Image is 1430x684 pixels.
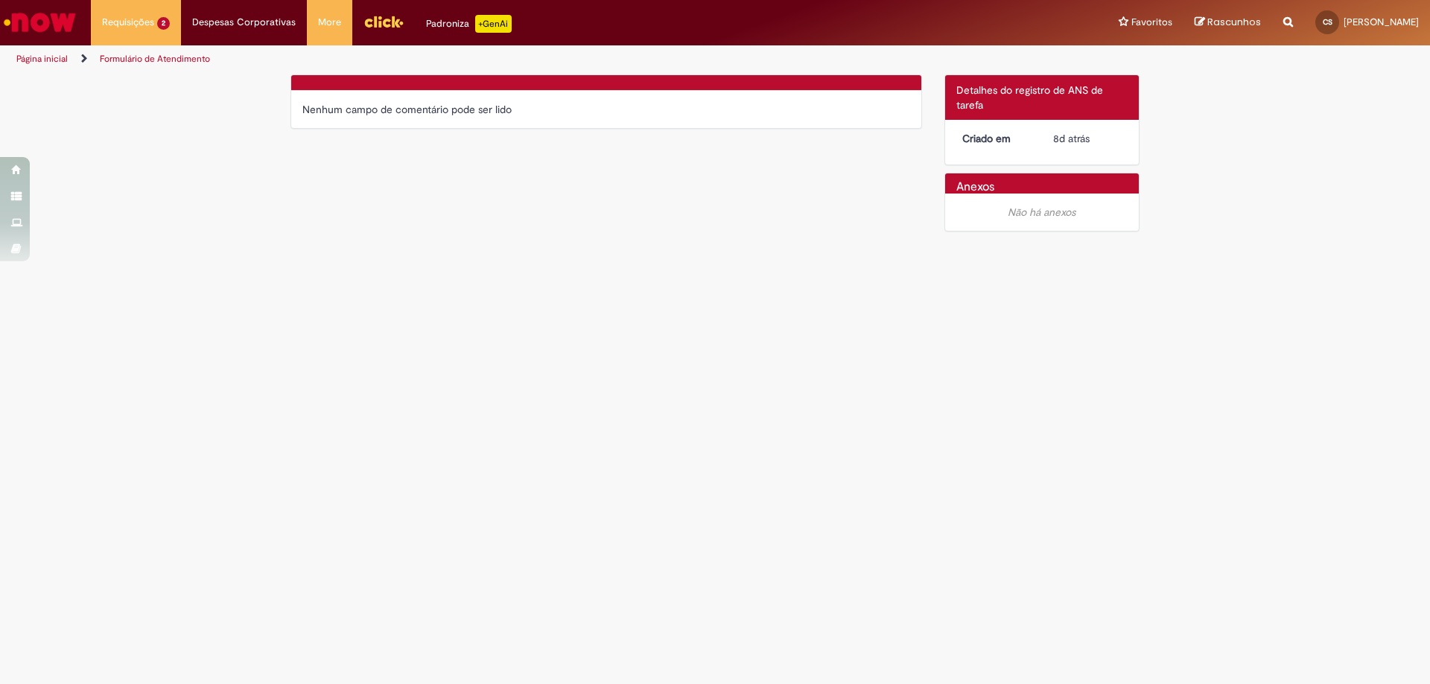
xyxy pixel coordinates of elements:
[102,15,154,30] span: Requisições
[363,10,404,33] img: click_logo_yellow_360x200.png
[100,53,210,65] a: Formulário de Atendimento
[1344,16,1419,28] span: [PERSON_NAME]
[426,15,512,33] div: Padroniza
[1008,205,1075,219] em: Não há anexos
[1131,15,1172,30] span: Favoritos
[956,181,994,194] h2: Anexos
[1195,16,1261,30] a: Rascunhos
[1053,132,1090,145] span: 8d atrás
[951,131,1043,146] dt: Criado em
[475,15,512,33] p: +GenAi
[318,15,341,30] span: More
[1,7,78,37] img: ServiceNow
[1053,131,1122,146] div: 20/08/2025 16:50:45
[1323,17,1332,27] span: CS
[1207,15,1261,29] span: Rascunhos
[11,45,942,73] ul: Trilhas de página
[1053,132,1090,145] time: 20/08/2025 16:50:45
[302,102,910,117] div: Nenhum campo de comentário pode ser lido
[157,17,170,30] span: 2
[956,83,1103,112] span: Detalhes do registro de ANS de tarefa
[192,15,296,30] span: Despesas Corporativas
[16,53,68,65] a: Página inicial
